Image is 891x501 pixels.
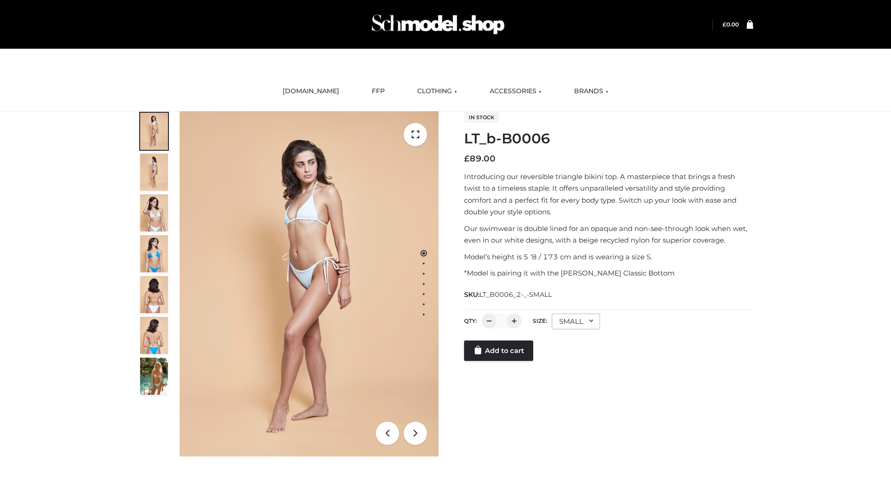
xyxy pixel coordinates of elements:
img: ArielClassicBikiniTop_CloudNine_AzureSky_OW114ECO_1-scaled.jpg [140,113,168,150]
span: SKU: [464,289,553,300]
span: LT_B0006_2-_-SMALL [479,290,552,299]
img: ArielClassicBikiniTop_CloudNine_AzureSky_OW114ECO_1 [180,111,439,456]
img: ArielClassicBikiniTop_CloudNine_AzureSky_OW114ECO_8-scaled.jpg [140,317,168,354]
img: Schmodel Admin 964 [368,6,508,43]
img: Arieltop_CloudNine_AzureSky2.jpg [140,358,168,395]
bdi: 89.00 [464,154,496,164]
span: £ [464,154,470,164]
p: Our swimwear is double lined for an opaque and non-see-through look when wet, even in our white d... [464,223,753,246]
a: CLOTHING [410,81,464,102]
div: SMALL [552,314,600,329]
span: £ [723,21,726,28]
a: BRANDS [567,81,615,102]
img: ArielClassicBikiniTop_CloudNine_AzureSky_OW114ECO_4-scaled.jpg [140,235,168,272]
h1: LT_b-B0006 [464,130,753,147]
label: Size: [533,317,547,324]
img: ArielClassicBikiniTop_CloudNine_AzureSky_OW114ECO_7-scaled.jpg [140,276,168,313]
p: Introducing our reversible triangle bikini top. A masterpiece that brings a fresh twist to a time... [464,171,753,218]
bdi: 0.00 [723,21,739,28]
p: Model’s height is 5 ‘8 / 173 cm and is wearing a size S. [464,251,753,263]
a: ACCESSORIES [483,81,549,102]
a: [DOMAIN_NAME] [276,81,346,102]
a: £0.00 [723,21,739,28]
a: Add to cart [464,340,533,361]
p: *Model is pairing it with the [PERSON_NAME] Classic Bottom [464,267,753,279]
span: In stock [464,112,499,123]
img: ArielClassicBikiniTop_CloudNine_AzureSky_OW114ECO_2-scaled.jpg [140,154,168,191]
img: ArielClassicBikiniTop_CloudNine_AzureSky_OW114ECO_3-scaled.jpg [140,194,168,231]
label: QTY: [464,317,477,324]
a: FFP [365,81,392,102]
